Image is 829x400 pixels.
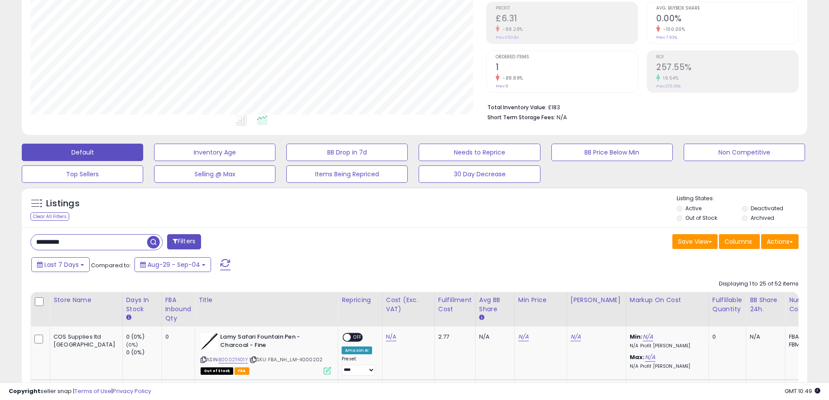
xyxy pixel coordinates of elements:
[201,367,233,375] span: All listings that are currently out of stock and unavailable for purchase on Amazon
[342,296,379,305] div: Repricing
[54,296,119,305] div: Store Name
[113,387,151,395] a: Privacy Policy
[165,296,191,323] div: FBA inbound Qty
[672,234,718,249] button: Save View
[518,296,563,305] div: Min Price
[789,341,818,349] div: FBM: n/a
[487,101,792,112] li: £183
[126,314,131,322] small: Days In Stock.
[630,296,705,305] div: Markup on Cost
[487,104,547,111] b: Total Inventory Value:
[126,349,161,356] div: 0 (0%)
[419,144,540,161] button: Needs to Reprice
[9,387,40,395] strong: Copyright
[684,144,805,161] button: Non Competitive
[351,334,365,341] span: OFF
[218,356,248,363] a: B0002T401Y
[656,62,798,74] h2: 257.55%
[725,237,752,246] span: Columns
[712,296,742,314] div: Fulfillable Quantity
[386,333,396,341] a: N/A
[789,333,818,341] div: FBA: n/a
[557,113,567,121] span: N/A
[496,84,508,89] small: Prev: 9
[438,296,472,314] div: Fulfillment Cost
[91,261,131,269] span: Compared to:
[22,144,143,161] button: Default
[134,257,211,272] button: Aug-29 - Sep-04
[685,214,717,222] label: Out of Stock
[643,333,653,341] a: N/A
[685,205,701,212] label: Active
[342,346,372,354] div: Amazon AI
[626,292,708,326] th: The percentage added to the cost of goods (COGS) that forms the calculator for Min & Max prices.
[630,363,702,370] p: N/A Profit [PERSON_NAME]
[148,260,200,269] span: Aug-29 - Sep-04
[789,296,821,314] div: Num of Comp.
[500,75,523,81] small: -88.89%
[386,296,431,314] div: Cost (Exc. VAT)
[154,165,275,183] button: Selling @ Max
[677,195,807,203] p: Listing States:
[660,75,678,81] small: 19.54%
[165,333,188,341] div: 0
[750,296,782,314] div: BB Share 24h.
[74,387,111,395] a: Terms of Use
[630,353,645,361] b: Max:
[500,26,523,33] small: -88.28%
[719,280,799,288] div: Displaying 1 to 25 of 52 items
[419,165,540,183] button: 30 Day Decrease
[201,333,331,373] div: ASIN:
[496,35,519,40] small: Prev: £53.84
[198,296,334,305] div: Title
[761,234,799,249] button: Actions
[126,296,158,314] div: Days In Stock
[31,257,90,272] button: Last 7 Days
[479,314,484,322] small: Avg BB Share.
[751,214,774,222] label: Archived
[126,341,138,348] small: (0%)
[660,26,685,33] small: -100.00%
[44,260,79,269] span: Last 7 Days
[496,55,638,60] span: Ordered Items
[656,35,677,40] small: Prev: 7.93%
[22,165,143,183] button: Top Sellers
[719,234,760,249] button: Columns
[126,333,161,341] div: 0 (0%)
[656,6,798,11] span: Avg. Buybox Share
[518,333,529,341] a: N/A
[154,144,275,161] button: Inventory Age
[487,114,555,121] b: Short Term Storage Fees:
[751,205,783,212] label: Deactivated
[220,333,326,351] b: Lamy Safari Fountain Pen - Charcoal - Fine
[571,296,622,305] div: [PERSON_NAME]
[496,6,638,11] span: Profit
[54,333,116,349] div: COS Supplies ltd [GEOGRAPHIC_DATA]
[630,343,702,349] p: N/A Profit [PERSON_NAME]
[479,333,508,341] div: N/A
[46,198,80,210] h5: Listings
[30,212,69,221] div: Clear All Filters
[496,13,638,25] h2: £6.31
[571,333,581,341] a: N/A
[342,356,376,376] div: Preset:
[785,387,820,395] span: 2025-09-12 10:49 GMT
[201,333,218,350] img: 31yViSswMPL._SL40_.jpg
[286,165,408,183] button: Items Being Repriced
[656,13,798,25] h2: 0.00%
[249,356,322,363] span: | SKU: FBA_NH_LM-4000202
[9,387,151,396] div: seller snap | |
[479,296,511,314] div: Avg BB Share
[438,333,469,341] div: 2.77
[656,55,798,60] span: ROI
[286,144,408,161] button: BB Drop in 7d
[712,333,739,341] div: 0
[656,84,681,89] small: Prev: 215.45%
[496,62,638,74] h2: 1
[167,234,201,249] button: Filters
[551,144,673,161] button: BB Price Below Min
[645,353,655,362] a: N/A
[750,333,779,341] div: N/A
[235,367,249,375] span: FBA
[630,333,643,341] b: Min:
